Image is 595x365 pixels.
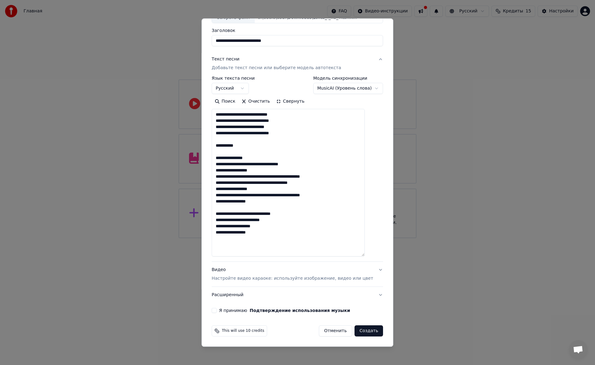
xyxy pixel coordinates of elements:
div: Текст песни [212,56,240,63]
label: Я принимаю [219,309,350,313]
button: Очистить [239,97,273,107]
div: Выбрать файл [212,12,255,23]
button: ВидеоНастройте видео караоке: используйте изображение, видео или цвет [212,262,383,287]
div: C:\Users\user\Downloads\Lolita_-_na_Titanike_63164551.mp3 [255,15,360,21]
button: Создать [355,326,383,337]
button: Я принимаю [250,309,350,313]
div: Видео [212,267,373,282]
div: Текст песниДобавьте текст песни или выберите модель автотекста [212,76,383,262]
button: Текст песниДобавьте текст песни или выберите модель автотекста [212,51,383,76]
label: Заголовок [212,29,383,33]
button: Расширенный [212,287,383,303]
label: Модель синхронизации [313,76,383,81]
button: Поиск [212,97,238,107]
button: Свернуть [273,97,307,107]
button: Отменить [319,326,352,337]
span: This will use 10 credits [222,329,264,334]
p: Настройте видео караоке: используйте изображение, видео или цвет [212,276,373,282]
label: Язык текста песни [212,76,255,81]
p: Добавьте текст песни или выберите модель автотекста [212,65,341,71]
